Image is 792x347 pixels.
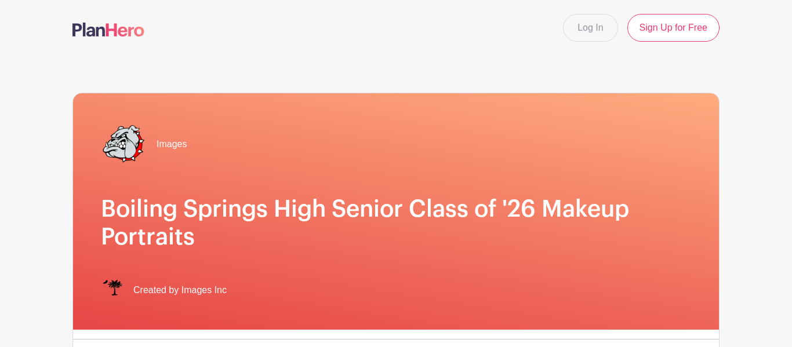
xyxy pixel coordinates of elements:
[627,14,720,42] a: Sign Up for Free
[72,23,144,36] img: logo-507f7623f17ff9eddc593b1ce0a138ce2505c220e1c5a4e2b4648c50719b7d32.svg
[101,195,691,251] h1: Boiling Springs High Senior Class of '26 Makeup Portraits
[101,121,147,167] img: bshs%20transp..png
[133,283,227,297] span: Created by Images Inc
[157,137,187,151] span: Images
[101,279,124,302] img: IMAGES%20logo%20transparenT%20PNG%20s.png
[563,14,617,42] a: Log In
